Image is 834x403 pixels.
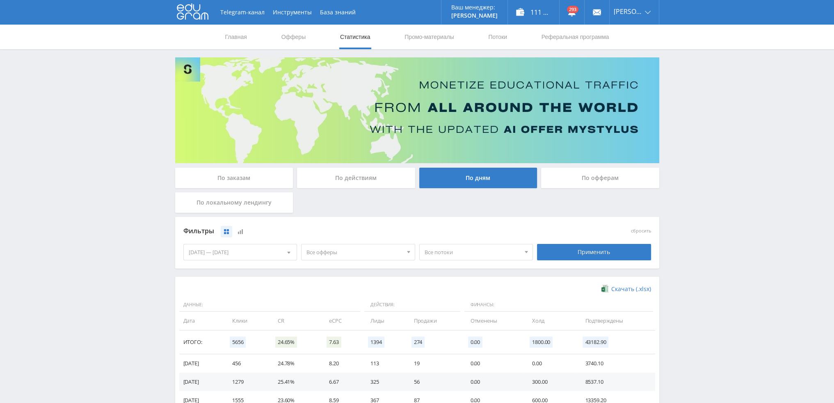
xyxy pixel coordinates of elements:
[631,228,651,234] button: сбросить
[530,337,553,348] span: 1800.00
[537,244,651,260] div: Применить
[524,373,577,391] td: 300.00
[339,25,371,49] a: Статистика
[406,354,462,373] td: 19
[362,373,405,391] td: 325
[184,244,297,260] div: [DATE] — [DATE]
[175,168,293,188] div: По заказам
[275,337,297,348] span: 24.65%
[362,354,405,373] td: 113
[270,312,321,330] td: CR
[224,354,270,373] td: 456
[321,373,362,391] td: 6.67
[601,285,608,293] img: xlsx
[462,373,524,391] td: 0.00
[406,312,462,330] td: Продажи
[524,354,577,373] td: 0.00
[183,225,533,237] div: Фильтры
[462,312,524,330] td: Отменены
[281,25,307,49] a: Офферы
[179,312,224,330] td: Дата
[451,12,498,19] p: [PERSON_NAME]
[577,312,655,330] td: Подтверждены
[179,354,224,373] td: [DATE]
[321,312,362,330] td: eCPC
[611,286,651,292] span: Скачать (.xlsx)
[404,25,455,49] a: Промо-материалы
[541,25,610,49] a: Реферальная программа
[306,244,402,260] span: Все офферы
[368,337,384,348] span: 1394
[451,4,498,11] p: Ваш менеджер:
[179,330,224,354] td: Итого:
[487,25,508,49] a: Потоки
[577,373,655,391] td: 8537.10
[175,57,659,163] img: Banner
[179,298,361,312] span: Данные:
[175,192,293,213] div: По локальному лендингу
[230,337,246,348] span: 5656
[321,354,362,373] td: 8.20
[462,354,524,373] td: 0.00
[577,354,655,373] td: 3740.10
[406,373,462,391] td: 56
[541,168,659,188] div: По офферам
[224,312,270,330] td: Клики
[179,373,224,391] td: [DATE]
[270,354,321,373] td: 24.78%
[524,312,577,330] td: Холд
[362,312,405,330] td: Лиды
[224,373,270,391] td: 1279
[468,337,482,348] span: 0.00
[464,298,653,312] span: Финансы:
[327,337,341,348] span: 7.63
[270,373,321,391] td: 25.41%
[224,25,248,49] a: Главная
[614,8,642,15] span: [PERSON_NAME]
[425,244,521,260] span: Все потоки
[411,337,425,348] span: 274
[419,168,537,188] div: По дням
[601,285,651,293] a: Скачать (.xlsx)
[583,337,608,348] span: 43182.90
[297,168,415,188] div: По действиям
[364,298,460,312] span: Действия:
